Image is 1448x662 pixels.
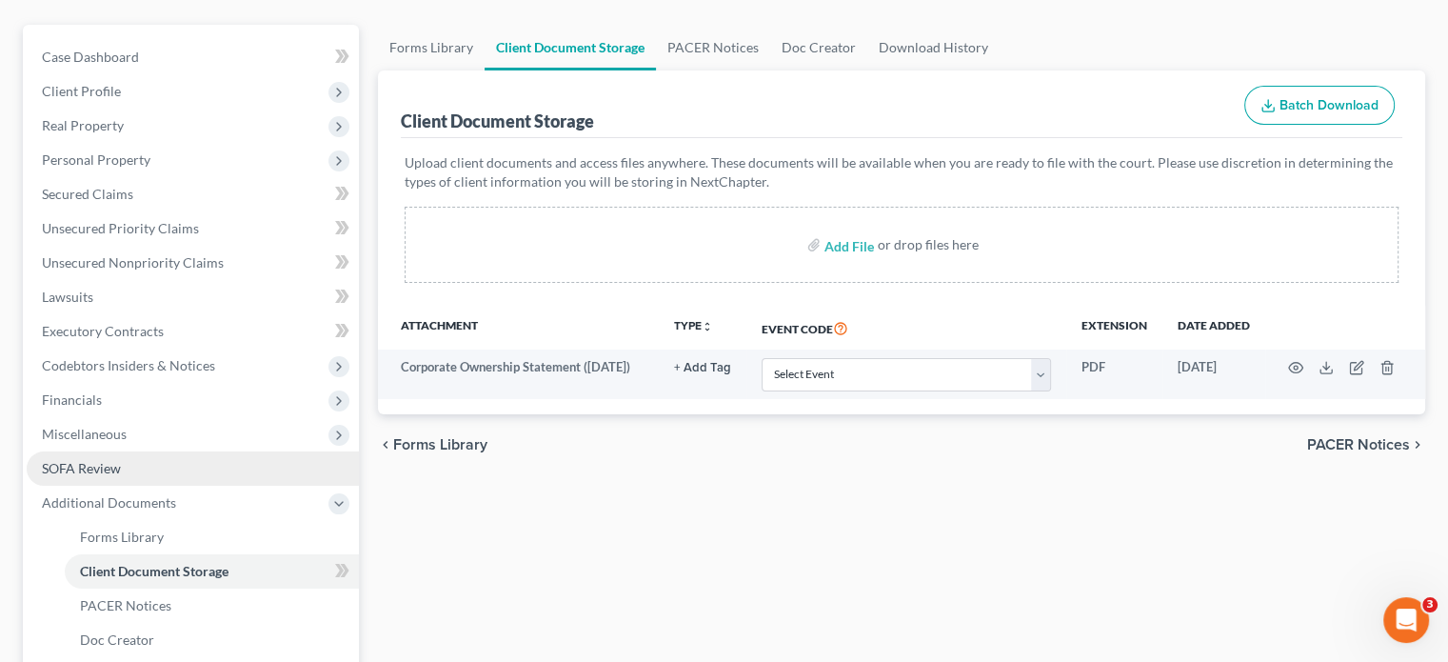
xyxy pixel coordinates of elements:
[1279,97,1379,113] span: Batch Download
[42,186,133,202] span: Secured Claims
[1410,437,1425,452] i: chevron_right
[65,623,359,657] a: Doc Creator
[42,254,224,271] span: Unsecured Nonpriority Claims
[80,563,228,579] span: Client Document Storage
[1066,306,1162,350] th: Extension
[378,350,659,399] td: Corporate Ownership Statement ([DATE])
[378,437,393,452] i: chevron_left
[1162,350,1265,399] td: [DATE]
[42,117,124,133] span: Real Property
[1307,437,1425,452] button: PACER Notices chevron_right
[42,494,176,511] span: Additional Documents
[702,321,713,332] i: unfold_more
[1162,306,1265,350] th: Date added
[770,25,867,70] a: Doc Creator
[42,323,164,339] span: Executory Contracts
[378,306,659,350] th: Attachment
[42,460,121,476] span: SOFA Review
[1307,437,1410,452] span: PACER Notices
[42,49,139,65] span: Case Dashboard
[27,314,359,349] a: Executory Contracts
[27,211,359,246] a: Unsecured Priority Claims
[42,391,102,408] span: Financials
[485,25,656,70] a: Client Document Storage
[42,289,93,305] span: Lawsuits
[65,520,359,554] a: Forms Library
[656,25,770,70] a: PACER Notices
[65,554,359,589] a: Client Document Storage
[1066,350,1162,399] td: PDF
[378,25,485,70] a: Forms Library
[878,235,979,254] div: or drop files here
[42,220,199,236] span: Unsecured Priority Claims
[42,426,127,442] span: Miscellaneous
[80,632,154,648] span: Doc Creator
[27,40,359,74] a: Case Dashboard
[42,83,121,99] span: Client Profile
[65,589,359,623] a: PACER Notices
[867,25,1000,70] a: Download History
[1244,86,1395,126] button: Batch Download
[42,151,150,168] span: Personal Property
[378,437,487,452] button: chevron_left Forms Library
[1422,597,1438,612] span: 3
[674,358,731,376] a: + Add Tag
[746,306,1066,350] th: Event Code
[674,362,731,374] button: + Add Tag
[80,529,164,545] span: Forms Library
[1383,597,1429,643] iframe: Intercom live chat
[27,280,359,314] a: Lawsuits
[42,357,215,373] span: Codebtors Insiders & Notices
[27,451,359,486] a: SOFA Review
[405,153,1398,191] p: Upload client documents and access files anywhere. These documents will be available when you are...
[27,177,359,211] a: Secured Claims
[674,320,713,332] button: TYPEunfold_more
[80,597,171,613] span: PACER Notices
[27,246,359,280] a: Unsecured Nonpriority Claims
[393,437,487,452] span: Forms Library
[401,110,594,132] div: Client Document Storage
